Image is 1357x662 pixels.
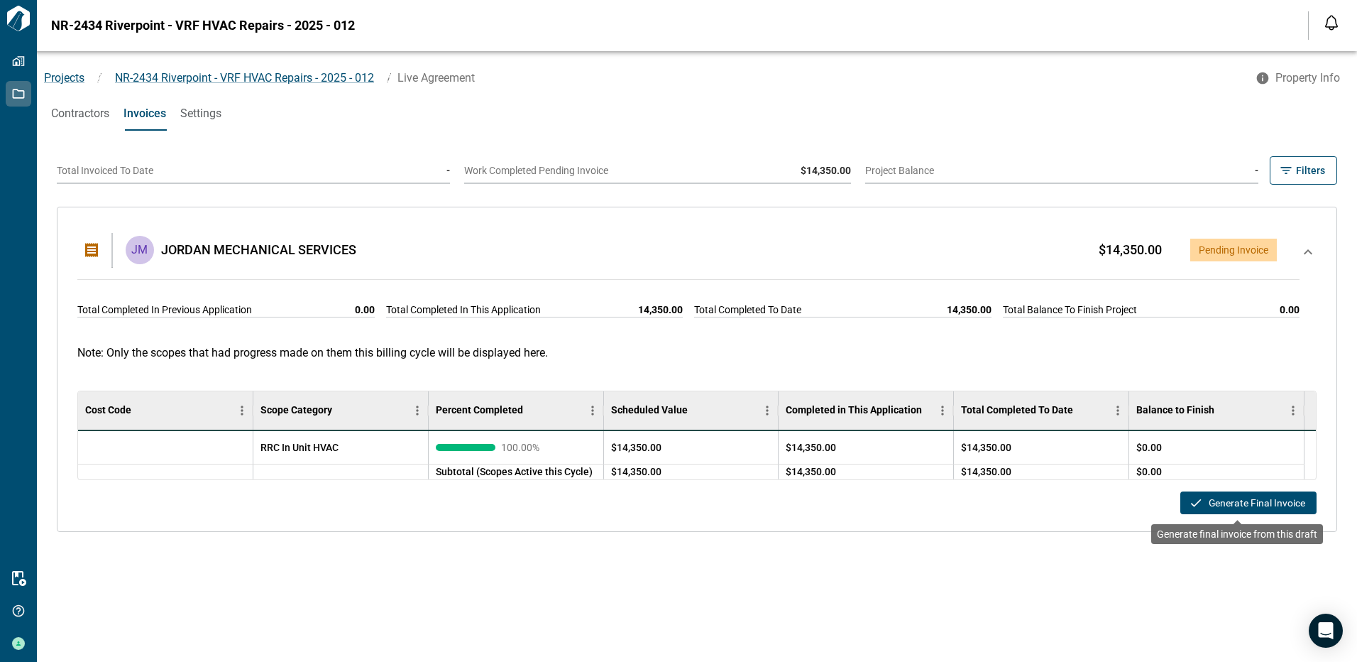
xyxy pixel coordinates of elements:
[44,71,84,85] a: Projects
[961,465,1011,479] span: $14,350.00
[57,165,153,176] span: Total Invoiced To Date
[1136,404,1214,416] div: Balance to Finish
[1099,243,1162,257] span: $14,350.00
[180,107,221,121] span: Settings
[582,400,603,421] button: Menu
[51,107,109,121] span: Contractors
[801,165,851,176] span: $14,350.00
[131,242,148,259] p: JM
[779,391,954,430] div: Completed in This Application
[429,391,604,430] div: Percent Completed
[954,391,1129,430] div: Total Completed To Date
[961,404,1073,416] div: Total Completed To Date
[1320,11,1343,34] button: Open notification feed
[464,165,608,176] span: Work Completed Pending Invoice
[436,466,593,477] span: Subtotal (Scopes Active this Cycle)
[1296,163,1325,178] span: Filters
[1280,303,1300,317] span: 0.00
[253,391,429,430] div: Scope Category
[123,107,166,121] span: Invoices
[1129,391,1304,430] div: Balance to Finish
[37,97,1357,131] div: base tabs
[231,400,253,421] button: Menu
[611,440,661,455] span: $14,350.00
[501,443,544,452] span: 100.00 %
[72,219,1322,332] div: JMJORDAN MECHANICAL SERVICES$14,350.00Pending InvoiceTotal Completed In Previous Application0.00T...
[407,400,428,421] button: Menu
[397,71,475,85] span: Live Agreement
[260,404,332,416] div: Scope Category
[638,303,683,317] span: 14,350.00
[1282,400,1304,421] button: Menu
[37,70,1247,87] nav: breadcrumb
[1107,400,1128,421] button: Menu
[77,303,252,317] span: Total Completed In Previous Application
[604,391,779,430] div: Scheduled Value
[1255,165,1258,176] span: -
[961,440,1011,455] span: $14,350.00
[786,440,836,455] span: $14,350.00
[260,440,339,455] span: RRC In Unit HVAC
[694,303,801,317] span: Total Completed To Date
[51,18,355,33] span: NR-2434 Riverpoint - VRF HVAC Repairs - 2025 - 012
[932,400,953,421] button: Menu
[1247,65,1351,91] button: Property Info
[161,243,356,257] span: JORDAN MECHANICAL SERVICES
[1136,465,1162,479] span: $0.00
[436,404,523,416] div: Percent Completed
[947,303,991,317] span: 14,350.00
[865,165,934,176] span: Project Balance
[1180,492,1317,514] button: Generate Final Invoice
[1199,244,1268,256] span: Pending Invoice
[757,400,778,421] button: Menu
[1157,528,1317,540] span: Generate final invoice from this draft
[1003,303,1137,317] span: Total Balance To Finish Project
[1270,156,1337,185] button: Filters
[786,404,922,416] div: Completed in This Application
[386,303,541,317] span: Total Completed In This Application
[77,346,1317,359] p: Note: Only the scopes that had progress made on them this billing cycle will be displayed here.
[1275,71,1340,85] span: Property Info
[115,71,374,85] span: NR-2434 Riverpoint - VRF HVAC Repairs - 2025 - 012
[786,465,836,479] span: $14,350.00
[78,391,253,430] div: Cost Code
[446,165,450,176] span: -
[1136,440,1162,455] span: $0.00
[1309,614,1343,648] div: Open Intercom Messenger
[611,465,661,479] span: $14,350.00
[611,404,688,416] div: Scheduled Value
[355,303,375,317] span: 0.00
[85,404,131,416] div: Cost Code
[1073,401,1093,420] button: Sort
